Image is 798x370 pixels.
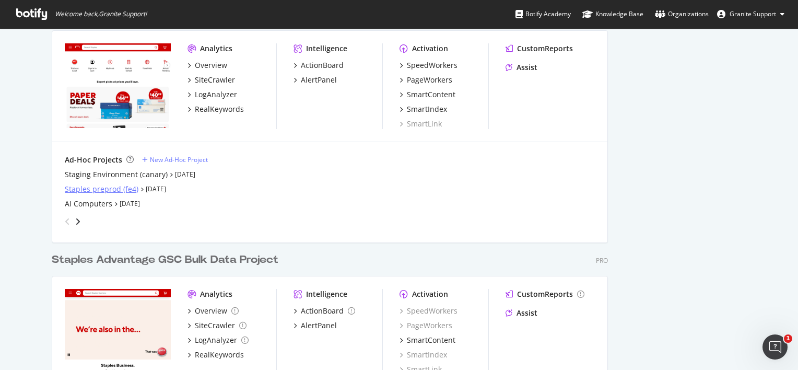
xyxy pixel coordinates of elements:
[506,289,584,299] a: CustomReports
[187,306,239,316] a: Overview
[195,306,227,316] div: Overview
[400,89,455,100] a: SmartContent
[187,320,247,331] a: SiteCrawler
[517,43,573,54] div: CustomReports
[294,75,337,85] a: AlertPanel
[142,155,208,164] a: New Ad-Hoc Project
[655,9,709,19] div: Organizations
[65,169,168,180] a: Staging Environment (canary)
[582,9,643,19] div: Knowledge Base
[784,334,792,343] span: 1
[407,104,447,114] div: SmartIndex
[200,289,232,299] div: Analytics
[412,289,448,299] div: Activation
[195,89,237,100] div: LogAnalyzer
[195,350,244,360] div: RealKeywords
[506,308,537,318] a: Assist
[187,350,244,360] a: RealKeywords
[306,289,347,299] div: Intelligence
[175,170,195,179] a: [DATE]
[400,335,455,345] a: SmartContent
[55,10,147,18] span: Welcome back, Granite Support !
[74,216,81,227] div: angle-right
[515,9,571,19] div: Botify Academy
[195,60,227,71] div: Overview
[52,252,278,268] div: Staples Advantage GSC Bulk Data Project
[187,335,249,345] a: LogAnalyzer
[407,89,455,100] div: SmartContent
[61,213,74,230] div: angle-left
[407,335,455,345] div: SmartContent
[506,62,537,73] a: Assist
[506,43,573,54] a: CustomReports
[65,155,122,165] div: Ad-Hoc Projects
[187,60,227,71] a: Overview
[195,320,235,331] div: SiteCrawler
[65,199,112,209] a: AI Computers
[517,289,573,299] div: CustomReports
[120,199,140,208] a: [DATE]
[400,306,457,316] a: SpeedWorkers
[400,104,447,114] a: SmartIndex
[400,75,452,85] a: PageWorkers
[301,306,344,316] div: ActionBoard
[407,60,457,71] div: SpeedWorkers
[187,89,237,100] a: LogAnalyzer
[150,155,208,164] div: New Ad-Hoc Project
[301,320,337,331] div: AlertPanel
[400,320,452,331] a: PageWorkers
[762,334,788,360] iframe: Intercom live chat
[301,75,337,85] div: AlertPanel
[400,60,457,71] a: SpeedWorkers
[187,75,235,85] a: SiteCrawler
[400,350,447,360] a: SmartIndex
[730,9,776,18] span: Granite Support
[187,104,244,114] a: RealKeywords
[195,104,244,114] div: RealKeywords
[52,252,283,268] a: Staples Advantage GSC Bulk Data Project
[596,256,608,265] div: Pro
[65,43,171,128] img: staples.com
[517,308,537,318] div: Assist
[146,184,166,193] a: [DATE]
[200,43,232,54] div: Analytics
[65,184,138,194] a: Staples preprod (fe4)
[294,60,344,71] a: ActionBoard
[517,62,537,73] div: Assist
[294,306,355,316] a: ActionBoard
[306,43,347,54] div: Intelligence
[195,335,237,345] div: LogAnalyzer
[301,60,344,71] div: ActionBoard
[709,6,793,22] button: Granite Support
[195,75,235,85] div: SiteCrawler
[294,320,337,331] a: AlertPanel
[407,75,452,85] div: PageWorkers
[412,43,448,54] div: Activation
[400,119,442,129] a: SmartLink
